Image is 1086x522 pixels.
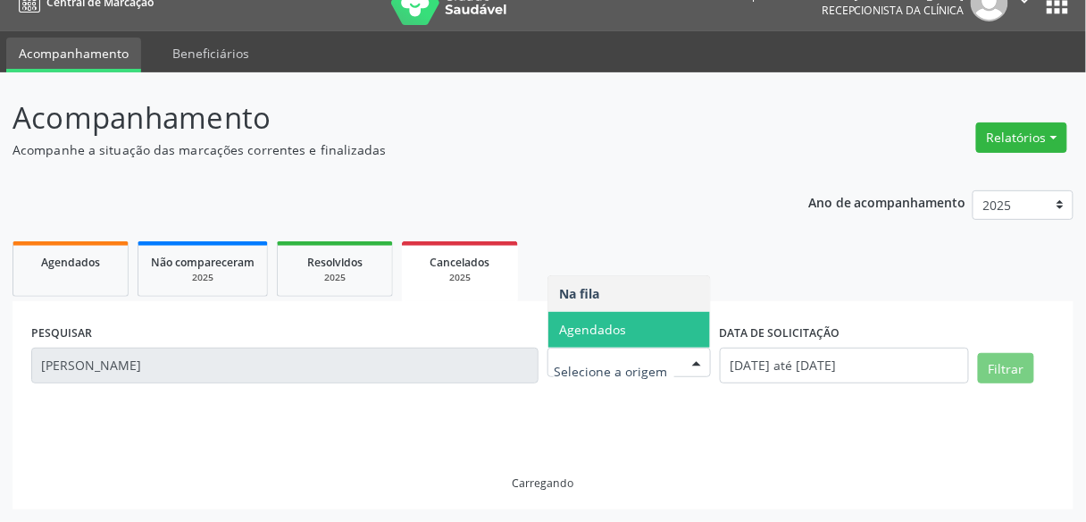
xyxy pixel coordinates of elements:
[151,271,255,284] div: 2025
[414,271,505,284] div: 2025
[430,255,490,270] span: Cancelados
[976,122,1067,153] button: Relatórios
[13,96,756,140] p: Acompanhamento
[978,353,1034,383] button: Filtrar
[307,255,363,270] span: Resolvidos
[513,476,574,491] div: Carregando
[559,285,599,302] span: Na fila
[31,348,539,383] input: Nome, código do beneficiário ou CPF
[559,321,626,338] span: Agendados
[31,320,92,348] label: PESQUISAR
[41,255,100,270] span: Agendados
[554,354,674,390] input: Selecione a origem
[290,271,380,284] div: 2025
[822,3,965,18] span: Recepcionista da clínica
[151,255,255,270] span: Não compareceram
[808,190,966,213] p: Ano de acompanhamento
[13,140,756,159] p: Acompanhe a situação das marcações correntes e finalizadas
[160,38,262,69] a: Beneficiários
[720,320,840,348] label: DATA DE SOLICITAÇÃO
[720,348,969,383] input: Selecione um intervalo
[6,38,141,72] a: Acompanhamento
